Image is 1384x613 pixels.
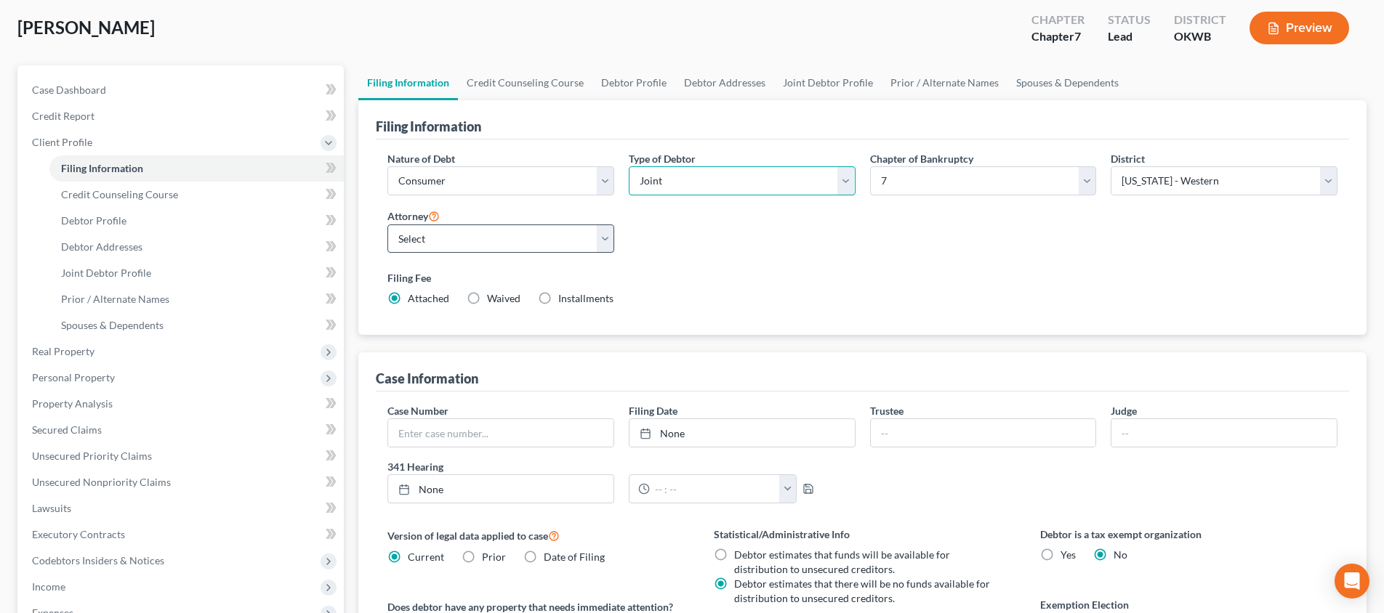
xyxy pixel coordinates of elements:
a: Executory Contracts [20,521,344,548]
div: District [1174,12,1226,28]
a: Prior / Alternate Names [49,286,344,312]
label: Statistical/Administrative Info [714,527,1011,542]
label: Judge [1111,403,1137,418]
a: Property Analysis [20,391,344,417]
div: Lead [1108,28,1151,45]
a: Joint Debtor Profile [49,260,344,286]
a: Lawsuits [20,495,344,521]
span: Spouses & Dependents [61,319,164,331]
span: Lawsuits [32,502,71,514]
span: Installments [558,292,613,304]
span: Prior / Alternate Names [61,293,169,305]
a: Prior / Alternate Names [882,65,1007,100]
a: Unsecured Nonpriority Claims [20,469,344,495]
span: Attached [408,292,449,304]
label: District [1111,151,1145,166]
a: Filing Information [49,155,344,182]
span: Property Analysis [32,397,113,410]
span: Current [408,551,444,563]
a: Spouses & Dependents [1007,65,1127,100]
label: Type of Debtor [629,151,696,166]
span: Date of Filing [544,551,605,563]
div: Open Intercom Messenger [1335,564,1369,598]
span: Secured Claims [32,423,102,436]
div: Case Information [376,370,478,387]
label: Filing Fee [387,270,1337,285]
a: Joint Debtor Profile [774,65,882,100]
span: Debtor estimates that funds will be available for distribution to unsecured creditors. [734,548,950,575]
a: Credit Counseling Course [458,65,592,100]
span: Case Dashboard [32,84,106,96]
input: -- [1111,419,1337,447]
a: Credit Report [20,103,344,129]
span: Credit Counseling Course [61,188,178,200]
label: 341 Hearing [380,459,863,474]
span: Unsecured Nonpriority Claims [32,476,171,488]
a: Credit Counseling Course [49,182,344,208]
label: Exemption Election [1040,597,1337,612]
a: Debtor Profile [49,208,344,234]
label: Debtor is a tax exempt organization [1040,527,1337,542]
span: Client Profile [32,136,92,148]
a: Debtor Addresses [675,65,774,100]
a: None [388,475,613,503]
label: Filing Date [629,403,677,418]
label: Nature of Debt [387,151,455,166]
span: Executory Contracts [32,528,125,540]
span: Waived [487,292,520,304]
div: OKWB [1174,28,1226,45]
input: -- : -- [650,475,780,503]
a: Debtor Profile [592,65,675,100]
a: Unsecured Priority Claims [20,443,344,469]
span: Debtor Addresses [61,240,142,253]
span: Codebtors Insiders & Notices [32,554,164,567]
label: Trustee [870,403,904,418]
span: Debtor Profile [61,214,126,227]
span: No [1114,548,1127,561]
input: Enter case number... [388,419,613,447]
label: Chapter of Bankruptcy [870,151,973,166]
a: Case Dashboard [20,77,344,103]
span: Credit Report [32,110,94,122]
span: Real Property [32,345,94,357]
a: Filing Information [358,65,458,100]
a: Spouses & Dependents [49,312,344,338]
button: Preview [1250,12,1349,44]
label: Case Number [387,403,448,418]
div: Chapter [1031,12,1085,28]
a: None [629,419,855,447]
span: Joint Debtor Profile [61,267,151,279]
div: Chapter [1031,28,1085,45]
a: Secured Claims [20,417,344,443]
span: Yes [1061,548,1076,561]
span: Prior [482,551,506,563]
input: -- [871,419,1096,447]
a: Debtor Addresses [49,234,344,260]
span: Personal Property [32,371,115,383]
span: Unsecured Priority Claims [32,450,152,462]
label: Attorney [387,207,440,224]
span: 7 [1074,29,1081,43]
div: Status [1108,12,1151,28]
span: Filing Information [61,162,143,174]
div: Filing Information [376,118,481,135]
label: Version of legal data applied to case [387,527,685,544]
span: [PERSON_NAME] [17,17,155,38]
span: Income [32,580,65,593]
span: Debtor estimates that there will be no funds available for distribution to unsecured creditors. [734,577,990,604]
